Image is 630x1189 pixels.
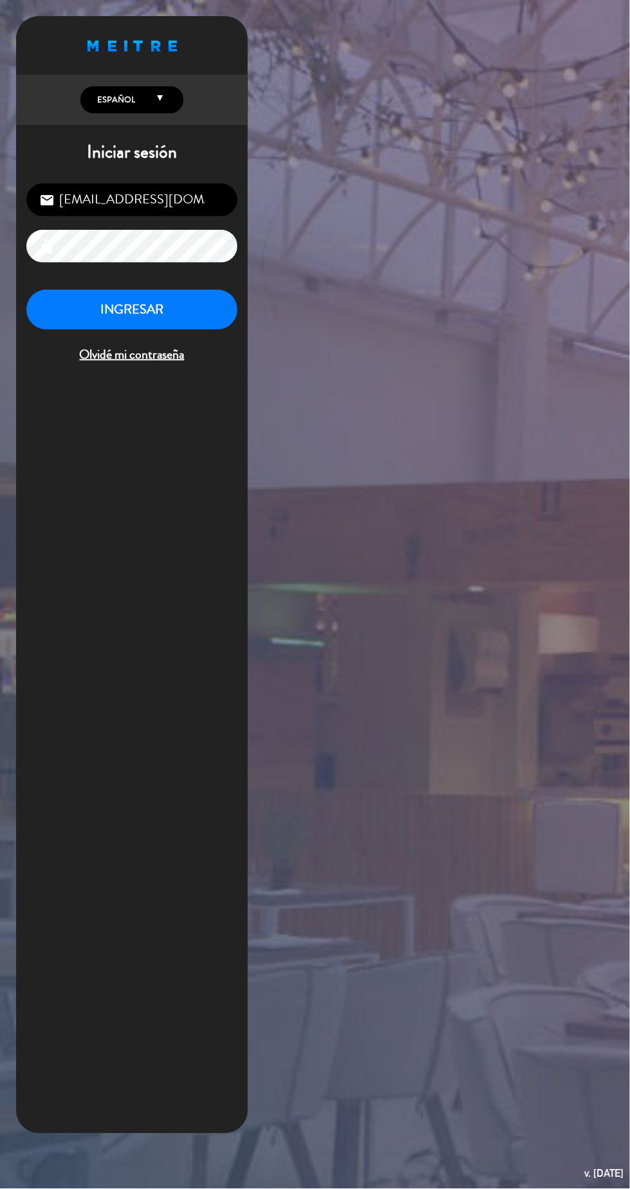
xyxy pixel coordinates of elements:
[26,290,237,330] button: INGRESAR
[26,344,237,366] span: Olvidé mi contraseña
[584,1165,624,1183] div: v. [DATE]
[39,239,55,254] i: lock
[88,41,177,51] img: MEITRE
[26,183,237,216] input: Correo Electrónico
[39,192,55,208] i: email
[16,142,248,164] h1: Iniciar sesión
[94,93,135,106] span: Español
